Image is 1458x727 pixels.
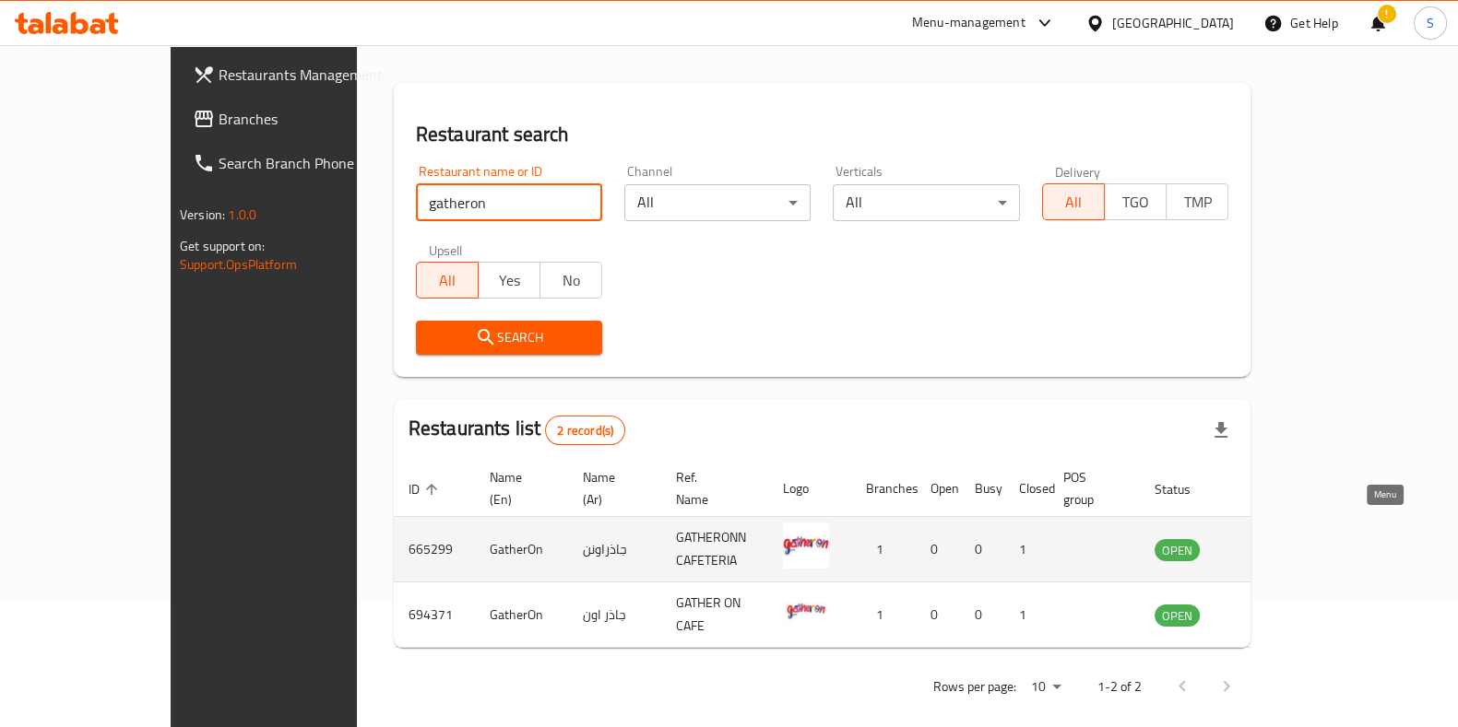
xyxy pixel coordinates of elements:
a: Search Branch Phone [178,141,414,185]
td: جاذراونن [568,517,661,582]
span: ID [409,478,444,500]
span: Restaurants Management [219,64,399,86]
td: 0 [916,582,960,648]
button: No [539,262,602,299]
span: Search Branch Phone [219,152,399,174]
p: 1-2 of 2 [1097,675,1142,698]
div: Rows per page: [1024,674,1068,701]
div: Export file [1199,408,1243,452]
th: Closed [1004,461,1049,517]
span: Version: [180,203,225,227]
span: 1.0.0 [228,203,256,227]
span: POS group [1063,466,1118,510]
span: All [1050,189,1097,216]
button: Search [416,321,602,355]
a: Support.OpsPlatform [180,252,297,276]
span: No [548,267,595,294]
input: Search for restaurant name or ID.. [416,184,602,221]
div: Total records count [545,416,625,445]
p: Rows per page: [933,675,1016,698]
td: 665299 [394,517,475,582]
label: Upsell [429,243,463,256]
td: 1 [1004,517,1049,582]
td: 0 [960,517,1004,582]
button: All [416,262,479,299]
span: 2 record(s) [546,422,624,440]
button: All [1042,183,1105,220]
span: Branches [219,108,399,130]
img: GatherOn [783,522,829,569]
div: OPEN [1155,604,1200,627]
a: Restaurants Management [178,53,414,97]
span: All [424,267,471,294]
span: Get support on: [180,234,265,258]
td: GATHER ON CAFE [661,582,768,648]
img: GatherOn [783,588,829,634]
h2: Restaurant search [416,121,1228,148]
table: enhanced table [394,461,1300,648]
td: 1 [1004,582,1049,648]
span: TMP [1174,189,1221,216]
th: Open [916,461,960,517]
a: Branches [178,97,414,141]
span: Name (En) [490,466,546,510]
label: Delivery [1055,165,1101,178]
div: Menu-management [912,12,1025,34]
div: All [833,184,1019,221]
span: OPEN [1155,540,1200,561]
div: All [624,184,811,221]
span: OPEN [1155,605,1200,627]
button: Yes [478,262,540,299]
th: Branches [851,461,916,517]
td: جاذر اون [568,582,661,648]
span: Search [431,326,587,349]
span: Ref. Name [676,466,746,510]
span: TGO [1112,189,1159,216]
td: 694371 [394,582,475,648]
button: TGO [1104,183,1167,220]
h2: Restaurants list [409,415,625,445]
td: 0 [916,517,960,582]
span: Name (Ar) [583,466,639,510]
td: 0 [960,582,1004,648]
td: GatherOn [475,582,568,648]
div: [GEOGRAPHIC_DATA] [1112,13,1234,33]
div: OPEN [1155,539,1200,561]
td: GatherOn [475,517,568,582]
td: GATHERONN CAFETERIA [661,517,768,582]
td: 1 [851,517,916,582]
button: TMP [1166,183,1228,220]
th: Busy [960,461,1004,517]
th: Logo [768,461,851,517]
td: 1 [851,582,916,648]
span: Yes [486,267,533,294]
span: Status [1155,478,1215,500]
th: Action [1237,461,1300,517]
span: S [1427,13,1434,33]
